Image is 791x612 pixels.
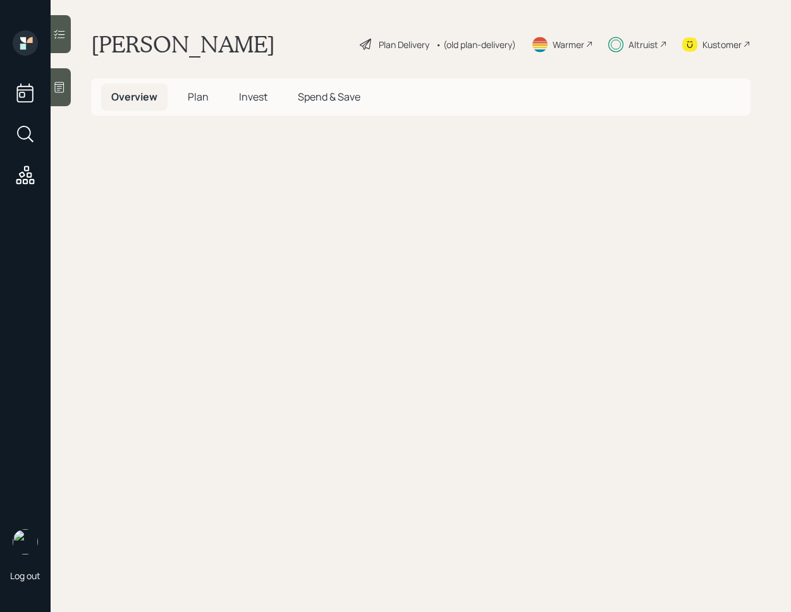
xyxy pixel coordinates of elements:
div: Altruist [629,38,658,51]
div: • (old plan-delivery) [436,38,516,51]
span: Plan [188,90,209,104]
div: Warmer [553,38,584,51]
span: Spend & Save [298,90,360,104]
div: Plan Delivery [379,38,429,51]
h1: [PERSON_NAME] [91,30,275,58]
div: Log out [10,570,40,582]
span: Invest [239,90,267,104]
div: Kustomer [702,38,742,51]
span: Overview [111,90,157,104]
img: retirable_logo.png [13,529,38,554]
